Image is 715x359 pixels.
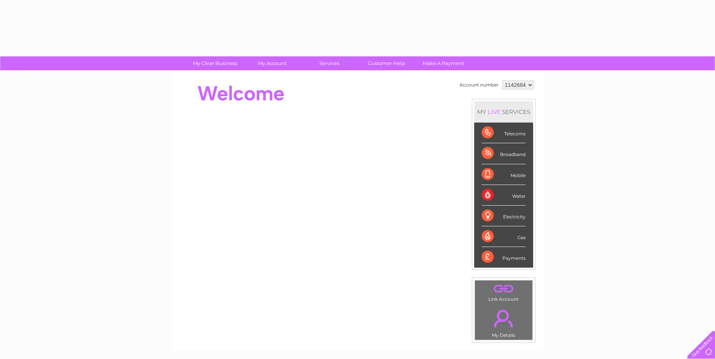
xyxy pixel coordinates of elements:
div: Electricity [482,206,526,226]
div: Water [482,185,526,206]
div: Broadband [482,143,526,164]
a: . [477,282,531,295]
div: Gas [482,226,526,247]
td: Link Account [475,280,533,304]
div: MY SERVICES [474,101,533,123]
div: Telecoms [482,123,526,143]
a: Services [298,56,360,70]
td: My Details [475,303,533,340]
a: . [477,305,531,332]
div: Mobile [482,164,526,185]
a: My Account [241,56,303,70]
div: Payments [482,247,526,267]
td: Account number [458,79,500,91]
div: LIVE [486,108,502,115]
a: My Clear Business [184,56,246,70]
a: Customer Help [355,56,417,70]
a: Make A Payment [413,56,475,70]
